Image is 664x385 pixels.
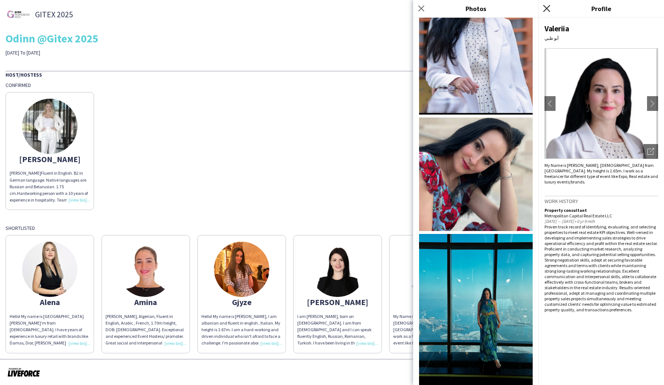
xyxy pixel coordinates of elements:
[22,242,77,297] img: thumb-6722494b83a37.jpg
[544,162,658,185] div: My Name is [PERSON_NAME], [DEMOGRAPHIC_DATA] from [GEOGRAPHIC_DATA]. My height is 1.65m. I work a...
[393,313,474,347] div: My Name is [PERSON_NAME], [DEMOGRAPHIC_DATA] from [GEOGRAPHIC_DATA]. My height is 1.65m. I work a...
[544,198,658,204] h3: Work history
[393,299,474,305] div: Valeriia
[10,190,89,250] span: Hardworking person with a 10 years of experience in hospitality. Team worker . A well organized i...
[544,213,658,218] div: Metropolitan Capital Real Estate LLC
[297,313,378,347] div: I am [PERSON_NAME], born on [DEMOGRAPHIC_DATA]. I am from [DEMOGRAPHIC_DATA] and I can speak flue...
[413,4,539,13] h3: Photos
[6,1,31,27] img: thumb-0e387e26-eccb-45bd-84ff-7d62acdba332.jpg
[310,242,365,297] img: thumb-66b4a4c9a815c.jpeg
[544,224,658,312] div: Proven track record of identifying, evaluating, and selecting properties to meet real estate KPI ...
[10,299,90,305] div: Alena
[6,71,658,78] div: Host/Hostess
[406,242,461,297] img: thumb-673ae08a31f4a.png
[544,218,658,224] div: [DATE] — [DATE] • 0 yr 9 mth
[201,313,282,347] div: Hello! My name is [PERSON_NAME], I am albanian and fluent in english , Italian. My height is 1.67...
[35,11,73,18] span: GITEX 2025
[10,156,90,162] div: [PERSON_NAME]
[544,35,658,41] div: أبو ظبي
[544,48,658,159] img: Crew avatar or photo
[539,4,664,13] h3: Profile
[10,170,41,176] span: [PERSON_NAME]
[6,82,658,88] div: Confirmed
[201,299,282,305] div: Gjyze
[10,313,90,347] div: Hello! My name is [GEOGRAPHIC_DATA][PERSON_NAME]'m from [DEMOGRAPHIC_DATA]. I have years of exper...
[106,299,186,305] div: Amina
[297,299,378,305] div: [PERSON_NAME]
[22,99,77,154] img: thumb-66672dfbc5147.jpeg
[214,242,269,297] img: thumb-be82b6d3-def3-4510-a550-52d42e17dceb.jpg
[544,24,658,34] div: Valeriia
[419,118,533,231] img: Crew photo 978217
[544,207,658,213] div: Property consultant
[6,49,234,56] div: [DATE] To [DATE]
[106,313,186,347] div: [PERSON_NAME], Algerian, Fluent in English, Arabic , French, 1.70m height, DOB: [DEMOGRAPHIC_DATA...
[118,242,173,297] img: thumb-67c4e78e0b06a.jpeg
[643,144,658,159] div: Open photos pop-in
[10,170,86,196] span: Fluent in English. B2 in German language. Native languages are Russian and Belarusian. 1.75 cm.
[7,367,40,377] img: Powered by Liveforce
[6,33,658,44] div: Odinn @Gitex 2025
[6,225,658,231] div: Shortlisted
